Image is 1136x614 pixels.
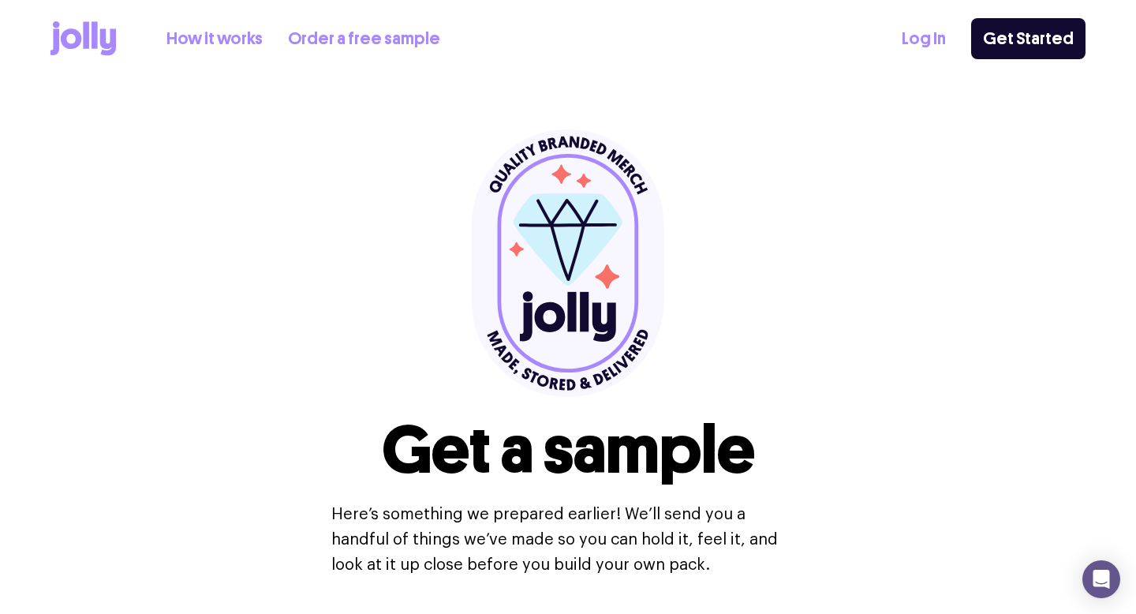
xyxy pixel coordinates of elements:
a: Log In [902,26,946,52]
h1: Get a sample [382,417,755,483]
div: Open Intercom Messenger [1082,560,1120,598]
a: How it works [166,26,263,52]
a: Get Started [971,18,1086,59]
p: Here’s something we prepared earlier! We’ll send you a handful of things we’ve made so you can ho... [331,502,805,578]
a: Order a free sample [288,26,440,52]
